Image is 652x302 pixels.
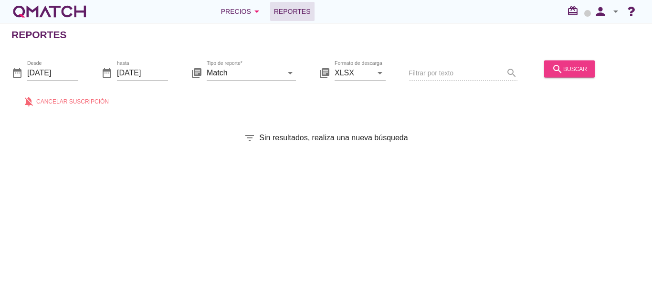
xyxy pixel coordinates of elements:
[244,132,255,144] i: filter_list
[552,63,563,74] i: search
[11,2,88,21] a: white-qmatch-logo
[15,93,116,110] button: Cancelar suscripción
[101,67,113,78] i: date_range
[270,2,315,21] a: Reportes
[251,6,263,17] i: arrow_drop_down
[36,97,109,105] span: Cancelar suscripción
[259,132,408,144] span: Sin resultados, realiza una nueva búsqueda
[23,95,36,107] i: notifications_off
[591,5,610,18] i: person
[335,65,372,80] input: Formato de descarga
[221,6,263,17] div: Precios
[27,65,78,80] input: Desde
[319,67,330,78] i: library_books
[610,6,621,17] i: arrow_drop_down
[374,67,386,78] i: arrow_drop_down
[567,5,582,17] i: redeem
[11,27,67,42] h2: Reportes
[191,67,202,78] i: library_books
[213,2,270,21] button: Precios
[207,65,283,80] input: Tipo de reporte*
[274,6,311,17] span: Reportes
[552,63,587,74] div: buscar
[544,60,595,77] button: buscar
[284,67,296,78] i: arrow_drop_down
[117,65,168,80] input: hasta
[11,67,23,78] i: date_range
